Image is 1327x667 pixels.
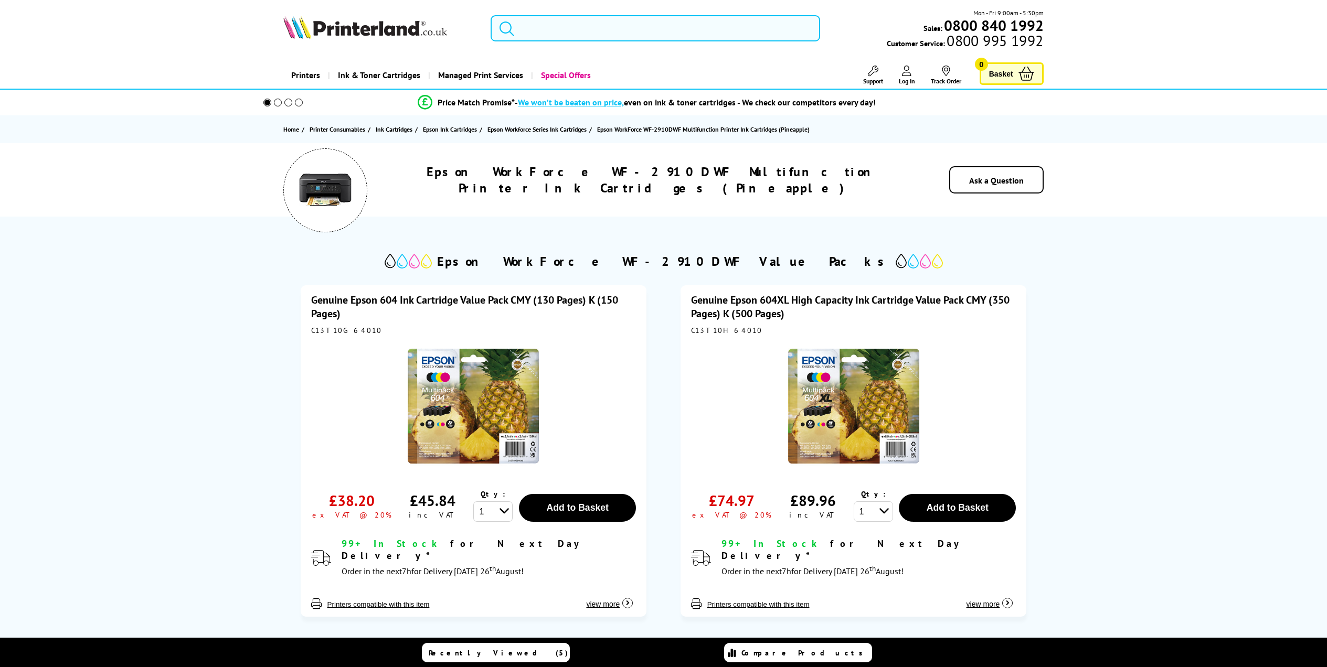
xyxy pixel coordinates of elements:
span: 7h [402,566,411,576]
span: Printer Consumables [310,124,365,135]
span: Epson Ink Cartridges [423,124,477,135]
a: Genuine Epson 604XL High Capacity Ink Cartridge Value Pack CMY (350 Pages) K (500 Pages) [691,293,1010,320]
a: Compare Products [724,643,872,662]
span: Order in the next for Delivery [DATE] 26 August! [342,566,524,576]
span: Mon - Fri 9:00am - 5:30pm [973,8,1044,18]
div: ex VAT @ 20% [692,510,771,520]
span: Sales: [923,23,942,33]
sup: th [869,564,876,573]
span: Support [863,77,883,85]
div: £89.96 [790,491,836,510]
div: £74.97 [709,491,755,510]
span: Epson Workforce Series Ink Cartridges [487,124,587,135]
a: Track Order [931,66,961,85]
b: 0800 840 1992 [944,16,1044,35]
span: Customer Service: [887,36,1043,48]
span: Price Match Promise* [438,97,515,107]
div: C13T10G64010 [311,326,636,335]
li: modal_Promise [249,93,1045,112]
button: view more [583,589,636,609]
div: modal_delivery [342,537,636,579]
a: 0800 840 1992 [942,20,1044,30]
span: view more [586,600,620,608]
a: Epson Workforce Series Ink Cartridges [487,124,589,135]
div: modal_delivery [721,537,1016,579]
div: ex VAT @ 20% [312,510,391,520]
span: Log In [899,77,915,85]
a: Epson Ink Cartridges [423,124,480,135]
span: 99+ In Stock [721,537,821,550]
span: Epson WorkForce WF-2910DWF Multifunction Printer Ink Cartridges (Pineapple) [597,125,810,133]
img: Printerland Logo [283,16,447,39]
img: Epson 604 Ink Cartridge Value Pack CMY (130 Pages) K (150 Pages) [408,340,539,471]
span: Compare Products [741,648,868,658]
span: for Next Day Delivery* [721,537,964,562]
img: Epson WorkForce WF-2910DWF Multifunction Printer Ink Cartridges [299,164,352,217]
span: Ink Cartridges [376,124,412,135]
a: Recently Viewed (5) [422,643,570,662]
a: Genuine Epson 604 Ink Cartridge Value Pack CMY (130 Pages) K (150 Pages) [311,293,618,320]
a: Home [283,124,302,135]
a: Log In [899,66,915,85]
div: inc VAT [789,510,837,520]
span: Order in the next for Delivery [DATE] 26 August! [721,566,904,576]
a: Printer Consumables [310,124,368,135]
a: Managed Print Services [428,62,531,89]
button: Add to Basket [899,494,1016,522]
div: inc VAT [409,510,457,520]
span: 99+ In Stock [342,537,441,550]
img: Epson 604XL High Capacity Ink Cartridge Value Pack CMY (350 Pages) K (500 Pages) [788,340,919,471]
button: Printers compatible with this item [324,600,433,609]
span: for Next Day Delivery* [342,537,584,562]
div: C13T10H64010 [691,326,1016,335]
a: Printerland Logo [283,16,477,41]
a: Support [863,66,883,85]
span: We won’t be beaten on price, [518,97,624,107]
a: Ask a Question [969,175,1024,186]
a: Basket 0 [980,62,1044,85]
span: Qty: [861,489,886,499]
div: £45.84 [410,491,455,510]
a: Ink Cartridges [376,124,415,135]
button: view more [963,589,1016,609]
span: 7h [782,566,791,576]
h1: Epson WorkForce WF-2910DWF Multifunction Printer Ink Cartridges (Pineapple) [398,164,911,196]
span: Add to Basket [927,502,989,513]
div: - even on ink & toner cartridges - We check our competitors every day! [515,97,876,107]
h2: Epson WorkForce WF-2910DWF Value Packs [437,253,890,270]
sup: th [490,564,496,573]
button: Add to Basket [519,494,636,522]
span: Recently Viewed (5) [429,648,568,658]
span: view more [967,600,1000,608]
span: Qty: [481,489,505,499]
span: Add to Basket [547,502,609,513]
span: Ink & Toner Cartridges [338,62,420,89]
span: 0 [975,58,988,71]
a: Special Offers [531,62,599,89]
span: 0800 995 1992 [945,36,1043,46]
div: £38.20 [329,491,375,510]
a: Printers [283,62,328,89]
button: Printers compatible with this item [704,600,813,609]
a: Ink & Toner Cartridges [328,62,428,89]
span: Basket [989,67,1013,81]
